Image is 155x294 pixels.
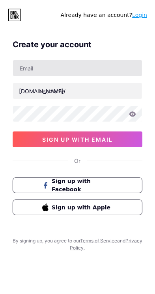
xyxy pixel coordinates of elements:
a: Terms of Service [80,238,117,244]
div: By signing up, you agree to our and . [11,237,145,251]
div: [DOMAIN_NAME]/ [19,87,65,95]
div: Create your account [13,39,142,50]
span: Sign up with Facebook [52,177,113,194]
button: Sign up with Facebook [13,178,142,193]
button: sign up with email [13,131,142,147]
button: Sign up with Apple [13,200,142,215]
span: Sign up with Apple [52,203,113,212]
input: username [13,83,142,99]
div: Or [75,157,81,165]
a: Login [132,12,147,18]
span: sign up with email [42,136,113,143]
div: Already have an account? [61,11,147,19]
input: Email [13,60,142,76]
